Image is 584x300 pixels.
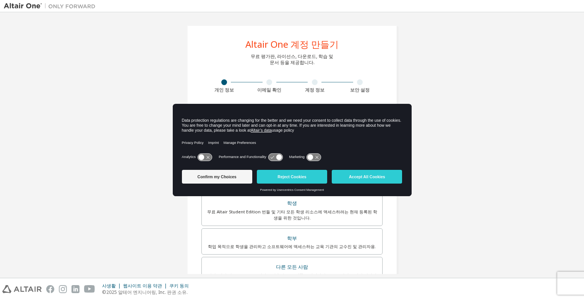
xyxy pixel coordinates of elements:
div: 사생활 [102,283,123,289]
div: 학업 목적으로 학생을 관리하고 소프트웨어에 액세스하는 교육 기관의 교수진 및 관리자용. [206,244,378,250]
img: 알테어 원 [4,2,99,10]
img: instagram.svg [59,285,67,293]
font: 2025 알테어 엔지니어링, Inc. 판권 소유. [106,289,188,295]
div: 보안 설정 [337,87,383,93]
div: 학생 [206,198,378,209]
img: youtube.svg [84,285,95,293]
div: 무료 Altair Student Edition 번들 및 기타 모든 학생 리소스에 액세스하려는 현재 등록된 학생을 위한 것입니다. [206,209,378,221]
div: 계정 정보 [292,87,337,93]
div: 무료 평가판, 라이선스, 다운로드, 학습 및 문서 등을 제공합니다. [251,53,333,66]
img: facebook.svg [46,285,54,293]
div: 쿠키 동의 [169,283,193,289]
div: 웹사이트 이용 약관 [123,283,169,289]
div: 개인, 기업 및 Altair 소프트웨어를 사용해 보고 제품을 탐색하려는 모든 사람을 위한 것입니다. [206,273,378,285]
div: 다른 모든 사람 [206,262,378,273]
div: 개인 정보 [201,87,247,93]
img: linkedin.svg [71,285,79,293]
div: 이메일 확인 [247,87,292,93]
div: 학부 [206,233,378,244]
p: © [102,289,193,295]
img: altair_logo.svg [2,285,42,293]
div: Altair One 계정 만들기 [245,40,339,49]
